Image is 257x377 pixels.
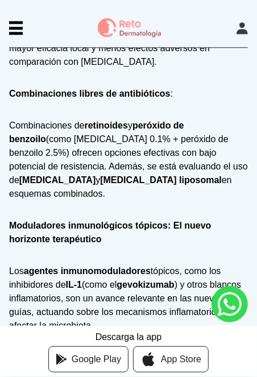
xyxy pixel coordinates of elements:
[100,175,222,185] strong: [MEDICAL_DATA] liposomal
[24,266,151,276] strong: agentes inmunomoduladores
[66,280,82,289] strong: IL-1
[9,121,184,144] strong: peróxido de benzoilo
[96,328,162,342] div: Descarga la app
[161,353,201,366] span: App Store
[9,87,248,101] h4: :
[98,18,161,38] img: logo Reto dermatología
[117,280,174,289] strong: gevokizumab
[48,346,128,372] a: Google Play
[9,264,248,333] p: Los tópicos, como los inhibidores de (como el ) y otros blancos inflamatorios, son un avance rele...
[9,119,248,201] p: Combinaciones de y (como [MEDICAL_DATA] 0.1% + peróxido de benzoilo 2.5%) ofrecen opciones efecti...
[19,175,96,185] strong: [MEDICAL_DATA]
[133,346,209,372] a: App Store
[72,353,121,366] span: Google Play
[9,221,212,244] strong: Moduladores inmunológicos tópicos: El nuevo horizonte terapéutico
[212,286,248,322] a: whatsapp button
[9,89,171,98] strong: Combinaciones libres de antibióticos
[85,121,128,130] strong: retinoides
